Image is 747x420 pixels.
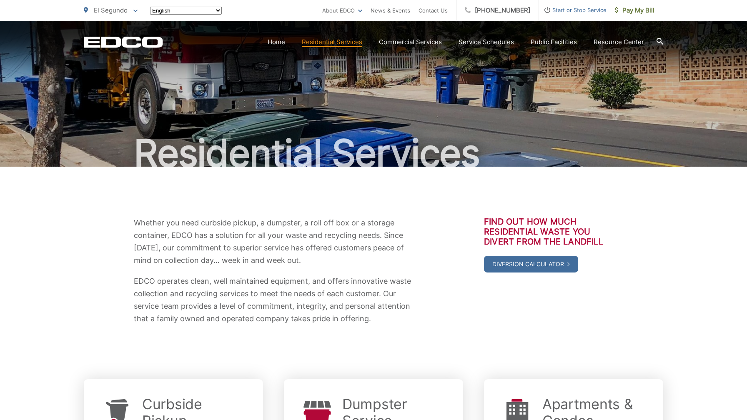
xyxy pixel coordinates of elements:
[268,37,285,47] a: Home
[484,217,613,247] h3: Find out how much residential waste you divert from the landfill
[459,37,514,47] a: Service Schedules
[594,37,644,47] a: Resource Center
[94,6,128,14] span: El Segundo
[84,132,663,174] h1: Residential Services
[419,5,448,15] a: Contact Us
[379,37,442,47] a: Commercial Services
[484,256,578,272] a: Diversion Calculator
[134,275,413,325] p: EDCO operates clean, well maintained equipment, and offers innovative waste collection and recycl...
[531,37,577,47] a: Public Facilities
[371,5,410,15] a: News & Events
[615,5,654,15] span: Pay My Bill
[150,7,222,15] select: Select a language
[322,5,362,15] a: About EDCO
[84,36,163,48] a: EDCD logo. Return to the homepage.
[302,37,362,47] a: Residential Services
[134,217,413,267] p: Whether you need curbside pickup, a dumpster, a roll off box or a storage container, EDCO has a s...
